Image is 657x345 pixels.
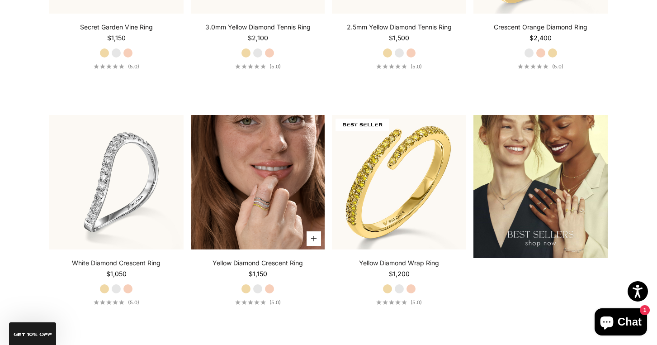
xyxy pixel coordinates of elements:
a: 3.0mm Yellow Diamond Tennis Ring [205,23,311,32]
a: 5.0 out of 5.0 stars(5.0) [94,299,139,306]
sale-price: $1,200 [389,269,410,278]
img: #YellowGold [332,115,466,249]
img: #WhiteGold [49,115,184,249]
a: Yellow Diamond Wrap Ring [359,259,439,268]
div: 5.0 out of 5.0 stars [376,300,407,305]
span: (5.0) [552,63,563,70]
a: 5.0 out of 5.0 stars(5.0) [94,63,139,70]
span: (5.0) [411,299,422,306]
div: 5.0 out of 5.0 stars [235,300,266,305]
a: White Diamond Crescent Ring [72,259,161,268]
sale-price: $2,100 [248,34,268,43]
span: BEST SELLER [336,119,389,131]
div: 5.0 out of 5.0 stars [376,64,407,69]
a: 5.0 out of 5.0 stars(5.0) [518,63,563,70]
div: 5.0 out of 5.0 stars [94,300,124,305]
span: (5.0) [128,299,139,306]
div: 5.0 out of 5.0 stars [94,64,124,69]
a: 5.0 out of 5.0 stars(5.0) [235,63,281,70]
span: GET 10% Off [14,332,52,337]
span: (5.0) [411,63,422,70]
a: 5.0 out of 5.0 stars(5.0) [235,299,281,306]
sale-price: $1,150 [249,269,267,278]
a: Yellow Diamond Crescent Ring [213,259,303,268]
inbox-online-store-chat: Shopify online store chat [592,308,650,338]
a: Crescent Orange Diamond Ring [494,23,587,32]
a: 5.0 out of 5.0 stars(5.0) [376,299,422,306]
span: (5.0) [269,299,281,306]
img: #YellowGold #WhiteGold #RoseGold [191,115,325,249]
sale-price: $1,500 [389,34,409,43]
div: 5.0 out of 5.0 stars [518,64,548,69]
a: Secret Garden Vine Ring [80,23,153,32]
div: GET 10% Off [9,322,56,345]
span: (5.0) [128,63,139,70]
a: 5.0 out of 5.0 stars(5.0) [376,63,422,70]
div: 5.0 out of 5.0 stars [235,64,266,69]
a: 2.5mm Yellow Diamond Tennis Ring [347,23,452,32]
sale-price: $1,150 [107,34,126,43]
sale-price: $1,050 [106,269,127,278]
sale-price: $2,400 [529,34,552,43]
span: (5.0) [269,63,281,70]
